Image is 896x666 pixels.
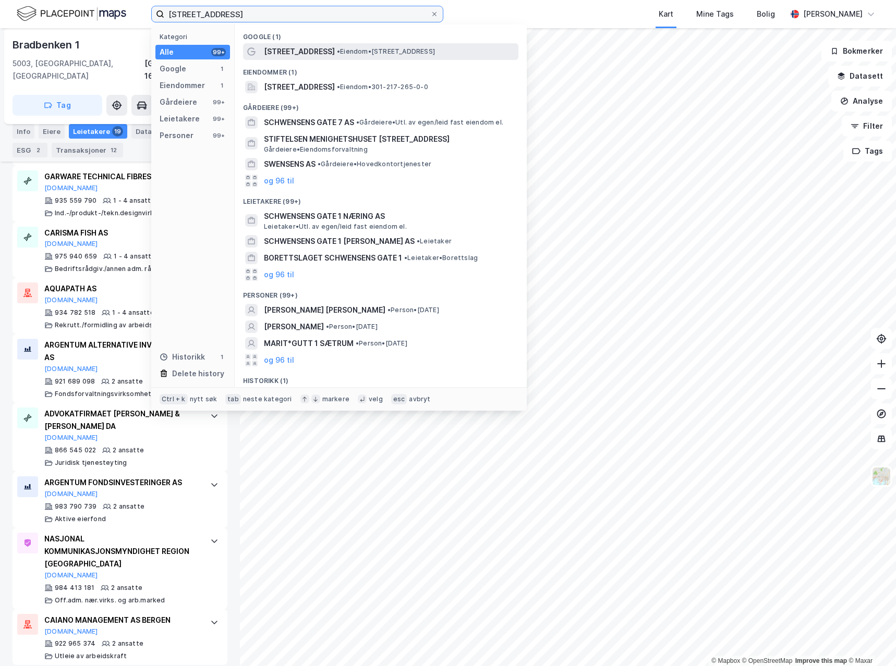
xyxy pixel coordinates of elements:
[55,652,127,660] div: Utleie av arbeidskraft
[160,33,230,41] div: Kategori
[55,377,95,386] div: 921 689 098
[217,353,226,361] div: 1
[55,459,127,467] div: Juridisk tjenesteyting
[114,252,156,261] div: 1 - 4 ansatte
[264,210,514,223] span: SCHWENSENS GATE 1 NÆRING AS
[44,184,98,192] button: [DOMAIN_NAME]
[356,339,407,348] span: Person • [DATE]
[696,8,734,20] div: Mine Tags
[264,116,354,129] span: SCHWENSENS GATE 7 AS
[17,5,126,23] img: logo.f888ab2527a4732fd821a326f86c7f29.svg
[844,616,896,666] iframe: Chat Widget
[44,282,200,295] div: AQUAPATH AS
[235,283,527,302] div: Personer (99+)
[337,83,428,91] span: Eiendom • 301-217-265-0-0
[264,268,294,281] button: og 96 til
[55,196,96,205] div: 935 559 790
[235,24,527,43] div: Google (1)
[44,533,200,570] div: NASJONAL KOMMUNIKASJONSMYNDIGHET REGION [GEOGRAPHIC_DATA]
[39,124,65,139] div: Eiere
[44,434,98,442] button: [DOMAIN_NAME]
[264,337,354,350] span: MARIT*GUTT 1 SÆTRUM
[55,321,169,329] div: Rekrutt./formidling av arbeidskraft
[264,133,514,145] span: STIFTELSEN MENIGHETSHUSET [STREET_ADDRESS]
[44,614,200,626] div: CAIANO MANAGEMENT AS BERGEN
[55,209,165,217] div: Ind.-/produkt-/tekn.designvirks el
[160,351,205,363] div: Historikk
[55,596,165,605] div: Off.adm. nær.virks. og arb.marked
[388,306,391,314] span: •
[55,584,94,592] div: 984 413 181
[264,45,335,58] span: [STREET_ADDRESS]
[243,395,292,403] div: neste kategori
[264,235,415,248] span: SCHWENSENS GATE 1 [PERSON_NAME] AS
[404,254,478,262] span: Leietaker • Borettslag
[264,304,385,316] span: [PERSON_NAME] [PERSON_NAME]
[13,95,102,116] button: Tag
[417,237,420,245] span: •
[264,354,294,366] button: og 96 til
[55,265,167,273] div: Bedriftsrådgiv./annen adm. rådgiv.
[13,143,47,157] div: ESG
[160,96,197,108] div: Gårdeiere
[113,196,155,205] div: 1 - 4 ansatte
[318,160,431,168] span: Gårdeiere • Hovedkontortjenester
[211,48,226,56] div: 99+
[235,189,527,208] div: Leietakere (99+)
[711,657,740,664] a: Mapbox
[44,571,98,579] button: [DOMAIN_NAME]
[131,124,183,139] div: Datasett
[757,8,775,20] div: Bolig
[112,639,143,648] div: 2 ansatte
[44,365,98,373] button: [DOMAIN_NAME]
[337,47,340,55] span: •
[795,657,847,664] a: Improve this map
[112,126,123,137] div: 19
[144,57,227,82] div: [GEOGRAPHIC_DATA], 167/906
[55,390,151,398] div: Fondsforvaltningsvirksomhet
[113,446,144,454] div: 2 ansatte
[409,395,430,403] div: avbryt
[112,309,154,317] div: 1 - 4 ansatte
[69,124,127,139] div: Leietakere
[831,91,892,112] button: Analyse
[55,309,95,317] div: 934 782 518
[264,223,407,231] span: Leietaker • Utl. av egen/leid fast eiendom el.
[55,446,96,454] div: 866 545 022
[160,63,186,75] div: Google
[172,367,224,380] div: Delete history
[264,320,324,333] span: [PERSON_NAME]
[55,502,96,511] div: 983 790 739
[160,46,174,58] div: Alle
[108,145,119,155] div: 12
[44,296,98,304] button: [DOMAIN_NAME]
[369,395,383,403] div: velg
[264,252,402,264] span: BORETTSLAGET SCHWENSENS GATE 1
[190,395,217,403] div: nytt søk
[44,408,200,433] div: ADVOKATFIRMAET [PERSON_NAME] & [PERSON_NAME] DA
[235,368,527,387] div: Historikk (1)
[264,81,335,93] span: [STREET_ADDRESS]
[843,141,892,162] button: Tags
[33,145,43,155] div: 2
[337,47,435,56] span: Eiendom • [STREET_ADDRESS]
[112,377,143,386] div: 2 ansatte
[326,323,378,331] span: Person • [DATE]
[211,131,226,140] div: 99+
[217,81,226,90] div: 1
[113,502,144,511] div: 2 ansatte
[871,466,891,486] img: Z
[391,394,407,404] div: esc
[164,6,430,22] input: Søk på adresse, matrikkel, gårdeiere, leietakere eller personer
[659,8,673,20] div: Kart
[225,394,241,404] div: tab
[318,160,321,168] span: •
[844,616,896,666] div: Kontrollprogram for chat
[55,639,95,648] div: 922 965 374
[803,8,863,20] div: [PERSON_NAME]
[842,116,892,137] button: Filter
[160,113,200,125] div: Leietakere
[52,143,123,157] div: Transaksjoner
[264,158,316,170] span: SWENSENS AS
[356,118,359,126] span: •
